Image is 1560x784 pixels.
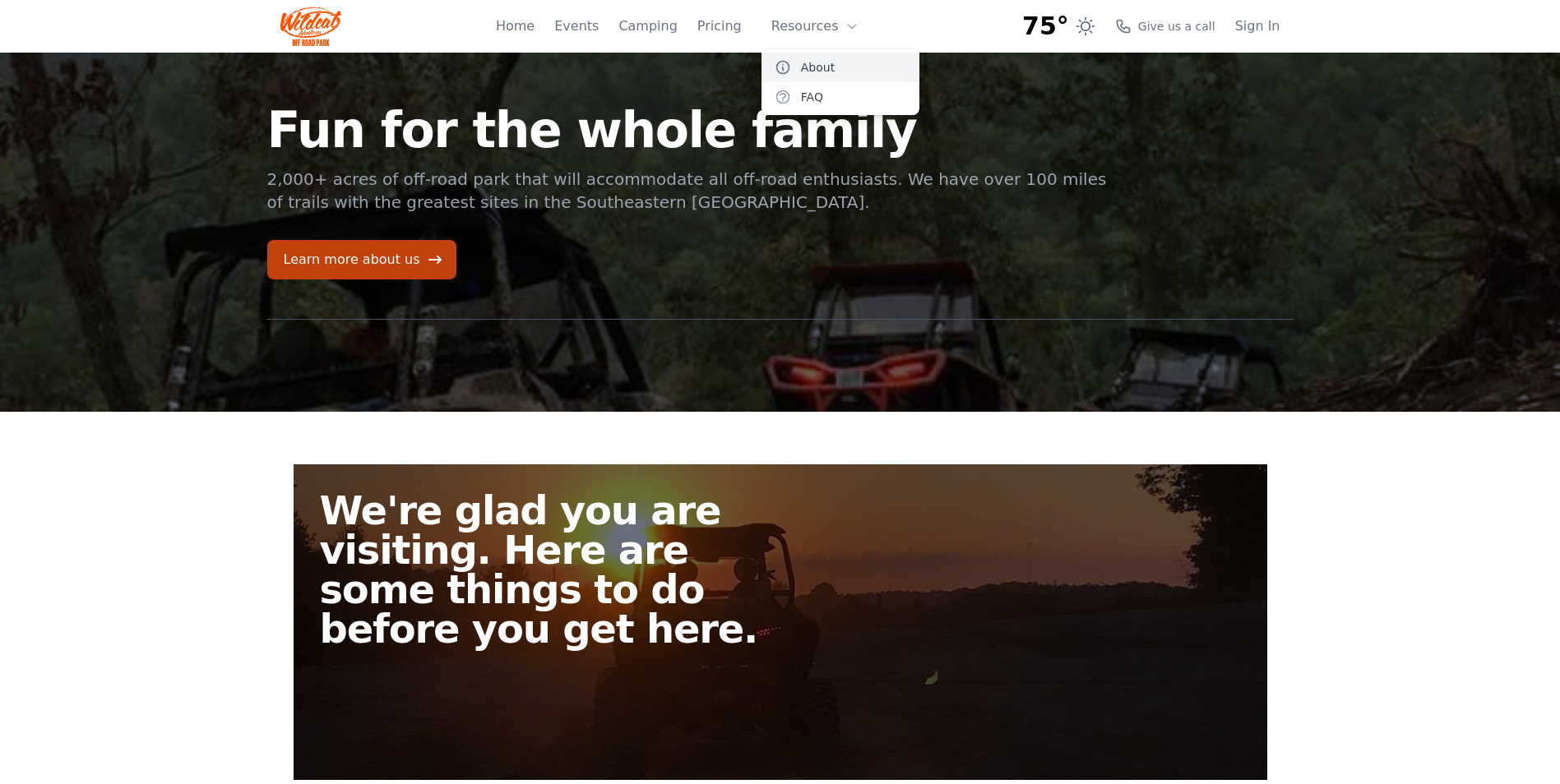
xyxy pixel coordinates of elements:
a: Give us a call [1115,18,1215,35]
a: Camping [618,16,677,36]
a: FAQ [761,82,919,112]
button: Resources [761,10,868,43]
a: Sign In [1235,16,1280,36]
img: Wildcat Logo [280,7,342,46]
a: We're glad you are visiting. Here are some things to do before you get here. [294,464,1267,780]
a: Home [496,16,535,36]
a: Events [554,16,599,36]
h2: We're glad you are visiting. Here are some things to do before you get here. [320,491,794,648]
a: About [761,53,919,82]
p: 2,000+ acres of off-road park that will accommodate all off-road enthusiasts. We have over 100 mi... [267,168,1109,214]
h1: Fun for the whole family [267,105,1109,154]
span: Give us a call [1138,18,1215,35]
a: Pricing [697,16,742,36]
span: 75° [1022,12,1069,41]
a: Learn more about us [267,240,456,279]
